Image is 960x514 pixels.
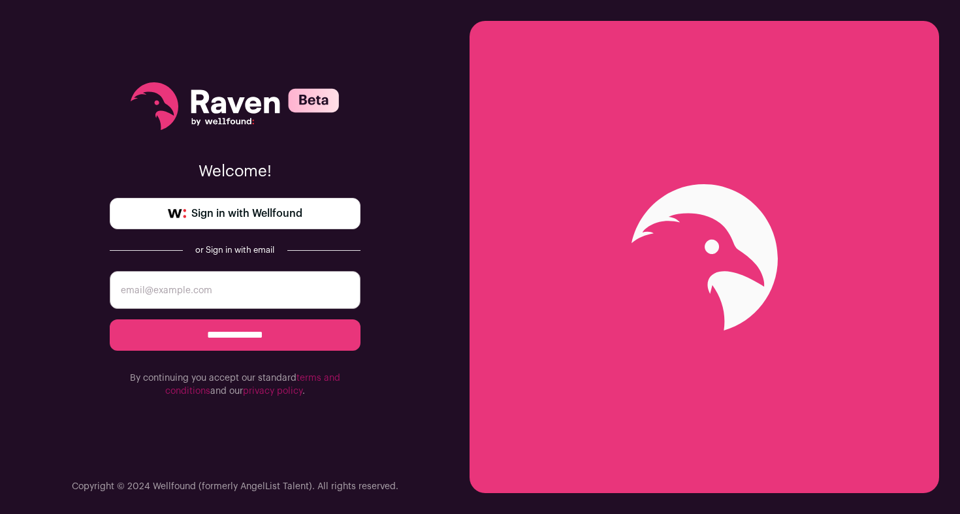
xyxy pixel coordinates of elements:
[193,245,277,255] div: or Sign in with email
[243,387,302,396] a: privacy policy
[168,209,186,218] img: wellfound-symbol-flush-black-fb3c872781a75f747ccb3a119075da62bfe97bd399995f84a933054e44a575c4.png
[72,480,398,493] p: Copyright © 2024 Wellfound (formerly AngelList Talent). All rights reserved.
[110,161,360,182] p: Welcome!
[191,206,302,221] span: Sign in with Wellfound
[110,271,360,309] input: email@example.com
[110,372,360,398] p: By continuing you accept our standard and our .
[110,198,360,229] a: Sign in with Wellfound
